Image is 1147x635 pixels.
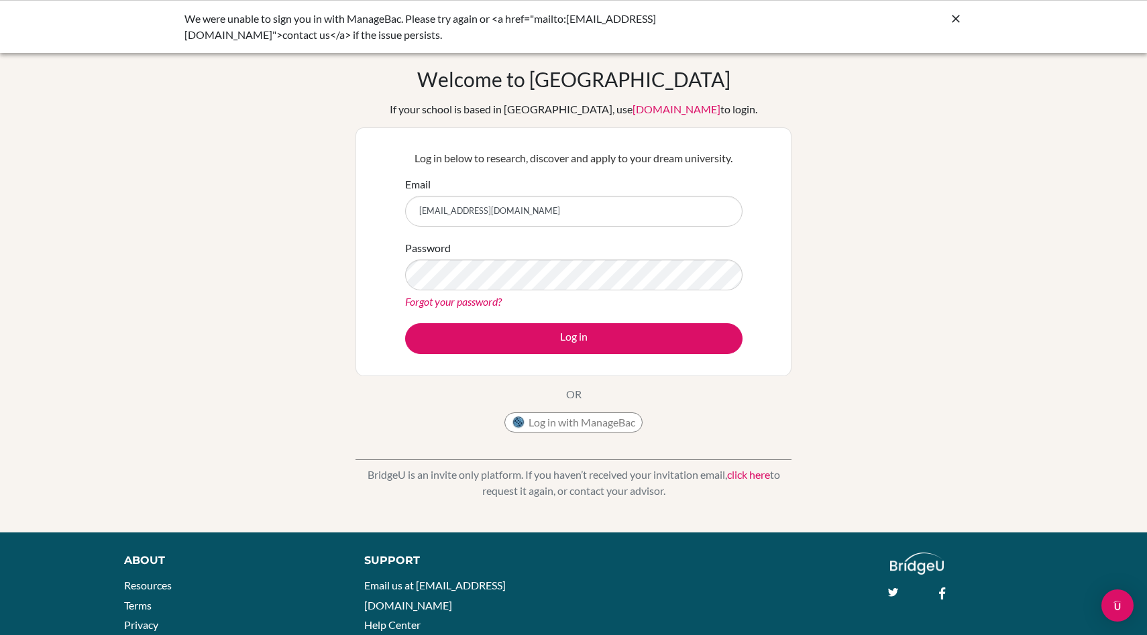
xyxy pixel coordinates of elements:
[1101,589,1134,622] div: Open Intercom Messenger
[633,103,720,115] a: [DOMAIN_NAME]
[405,295,502,308] a: Forgot your password?
[405,176,431,192] label: Email
[364,618,421,631] a: Help Center
[124,579,172,591] a: Resources
[405,323,743,354] button: Log in
[417,67,730,91] h1: Welcome to [GEOGRAPHIC_DATA]
[364,553,559,569] div: Support
[566,386,582,402] p: OR
[184,11,761,43] div: We were unable to sign you in with ManageBac. Please try again or <a href="mailto:[EMAIL_ADDRESS]...
[124,618,158,631] a: Privacy
[390,101,757,117] div: If your school is based in [GEOGRAPHIC_DATA], use to login.
[124,599,152,612] a: Terms
[356,467,791,499] p: BridgeU is an invite only platform. If you haven’t received your invitation email, to request it ...
[124,553,334,569] div: About
[890,553,944,575] img: logo_white@2x-f4f0deed5e89b7ecb1c2cc34c3e3d731f90f0f143d5ea2071677605dd97b5244.png
[504,412,643,432] button: Log in with ManageBac
[405,150,743,166] p: Log in below to research, discover and apply to your dream university.
[727,468,770,481] a: click here
[364,579,506,612] a: Email us at [EMAIL_ADDRESS][DOMAIN_NAME]
[405,240,451,256] label: Password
